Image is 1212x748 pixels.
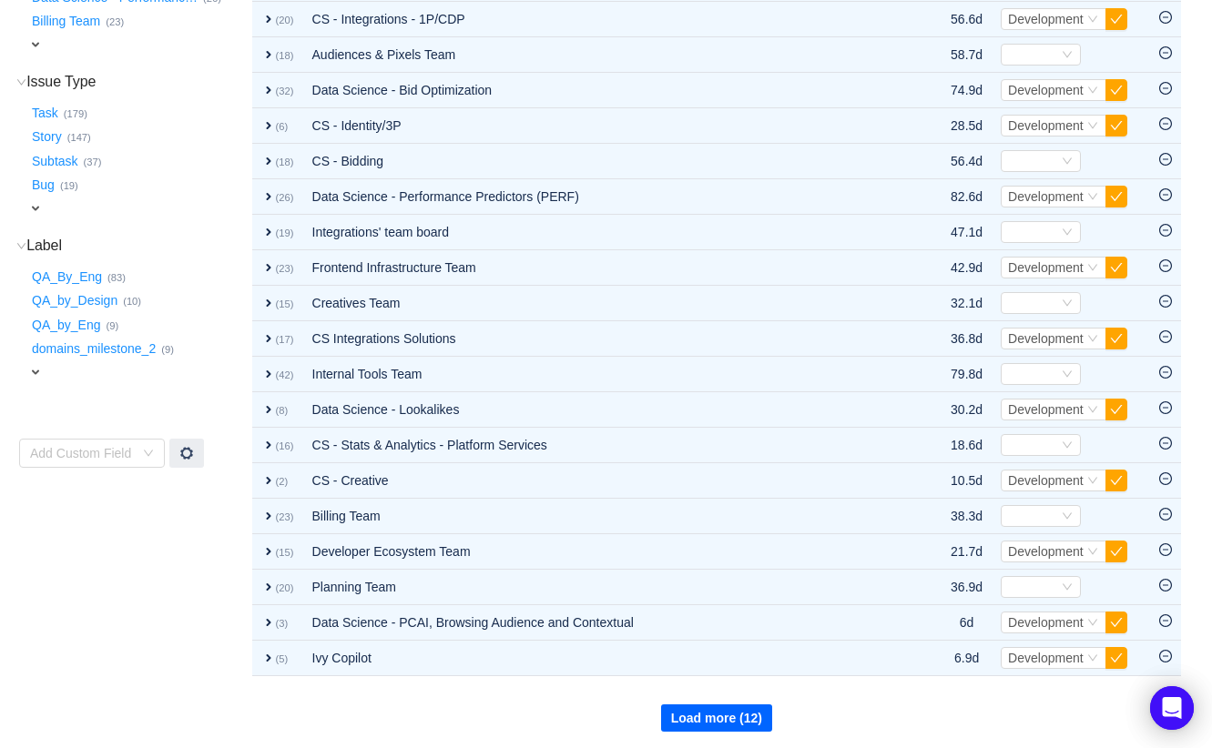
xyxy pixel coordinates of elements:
[28,262,107,291] button: QA_By_Eng
[261,509,276,523] span: expand
[1159,11,1172,24] i: icon: minus-circle
[28,98,64,127] button: Task
[84,157,102,167] small: (37)
[261,402,276,417] span: expand
[1105,328,1127,349] button: icon: check
[276,192,294,203] small: (26)
[261,331,276,346] span: expand
[942,605,992,641] td: 6d
[60,180,78,191] small: (19)
[303,108,910,144] td: CS - Identity/3P
[1105,647,1127,669] button: icon: check
[1159,153,1172,166] i: icon: minus-circle
[1008,260,1084,275] span: Development
[942,2,992,37] td: 56.6d
[303,215,910,250] td: Integrations' team board
[1159,188,1172,201] i: icon: minus-circle
[1008,189,1084,204] span: Development
[1105,541,1127,562] button: icon: check
[1087,475,1098,488] i: icon: down
[303,2,910,37] td: CS - Integrations - 1P/CDP
[276,121,289,132] small: (6)
[1062,440,1073,452] i: icon: down
[1062,369,1073,381] i: icon: down
[28,123,67,152] button: Story
[1062,156,1073,168] i: icon: down
[303,357,910,392] td: Internal Tools Team
[1105,186,1127,207] button: icon: check
[303,392,910,428] td: Data Science - Lookalikes
[276,369,294,380] small: (42)
[942,428,992,463] td: 18.6d
[1062,49,1073,62] i: icon: down
[1159,543,1172,556] i: icon: minus-circle
[1008,473,1084,488] span: Development
[1159,508,1172,521] i: icon: minus-circle
[1062,298,1073,310] i: icon: down
[106,16,124,27] small: (23)
[261,580,276,594] span: expand
[1087,262,1098,275] i: icon: down
[942,108,992,144] td: 28.5d
[261,296,276,310] span: expand
[1159,366,1172,379] i: icon: minus-circle
[123,296,141,307] small: (10)
[276,476,289,487] small: (2)
[1008,544,1084,559] span: Development
[28,7,106,36] button: Billing Team
[1087,120,1098,133] i: icon: down
[1087,85,1098,97] i: icon: down
[276,618,289,629] small: (3)
[1087,333,1098,346] i: icon: down
[276,547,294,558] small: (15)
[276,263,294,274] small: (23)
[661,704,772,732] button: Load more (12)
[942,250,992,286] td: 42.9d
[1159,117,1172,130] i: icon: minus-circle
[67,132,91,143] small: (147)
[1087,14,1098,26] i: icon: down
[107,320,119,331] small: (9)
[276,50,294,61] small: (18)
[303,321,910,357] td: CS Integrations Solutions
[1105,257,1127,278] button: icon: check
[1159,330,1172,343] i: icon: minus-circle
[942,534,992,570] td: 21.7d
[942,570,992,605] td: 36.9d
[303,250,910,286] td: Frontend Infrastructure Team
[1008,118,1084,133] span: Development
[1105,612,1127,633] button: icon: check
[303,37,910,73] td: Audiences & Pixels Team
[1087,652,1098,665] i: icon: down
[276,86,294,96] small: (32)
[276,440,294,451] small: (16)
[28,237,250,255] h3: Label
[30,444,134,462] div: Add Custom Field
[276,334,294,345] small: (17)
[1008,331,1084,346] span: Development
[942,641,992,676] td: 6.9d
[1159,224,1172,237] i: icon: minus-circle
[1087,617,1098,630] i: icon: down
[1159,579,1172,591] i: icon: minus-circle
[1062,227,1073,239] i: icon: down
[303,428,910,463] td: CS - Stats & Analytics - Platform Services
[143,448,154,460] i: icon: down
[1105,8,1127,30] button: icon: check
[28,310,107,339] button: QA_by_Eng
[1008,12,1084,26] span: Development
[261,260,276,275] span: expand
[261,47,276,62] span: expand
[276,227,294,238] small: (19)
[261,615,276,630] span: expand
[1159,82,1172,95] i: icon: minus-circle
[1105,115,1127,136] button: icon: check
[261,367,276,381] span: expand
[303,605,910,641] td: Data Science - PCAI, Browsing Audience and Contextual
[942,215,992,250] td: 47.1d
[942,321,992,357] td: 36.8d
[1105,470,1127,491] button: icon: check
[303,179,910,215] td: Data Science - Performance Predictors (PERF)
[942,499,992,534] td: 38.3d
[942,392,992,428] td: 30.2d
